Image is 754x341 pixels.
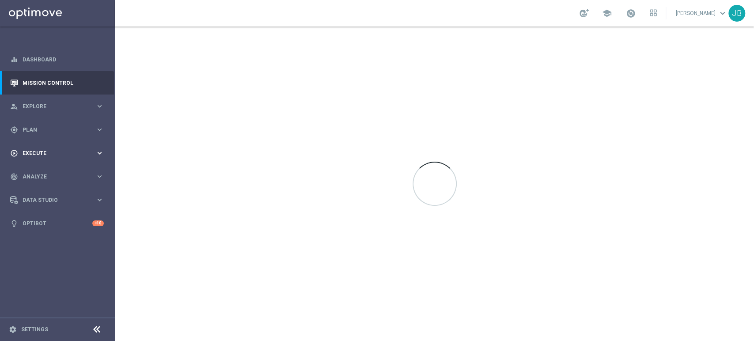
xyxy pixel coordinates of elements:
i: gps_fixed [10,126,18,134]
div: Analyze [10,173,95,181]
span: Analyze [23,174,95,179]
div: Explore [10,102,95,110]
a: Dashboard [23,48,104,71]
i: settings [9,326,17,333]
i: keyboard_arrow_right [95,149,104,157]
div: Dashboard [10,48,104,71]
i: keyboard_arrow_right [95,172,104,181]
div: +10 [92,220,104,226]
div: Execute [10,149,95,157]
button: Mission Control [10,80,104,87]
button: play_circle_outline Execute keyboard_arrow_right [10,150,104,157]
div: Mission Control [10,71,104,95]
span: Execute [23,151,95,156]
i: keyboard_arrow_right [95,196,104,204]
span: Explore [23,104,95,109]
button: Data Studio keyboard_arrow_right [10,197,104,204]
i: track_changes [10,173,18,181]
div: Data Studio [10,196,95,204]
span: Plan [23,127,95,133]
span: keyboard_arrow_down [718,8,727,18]
i: keyboard_arrow_right [95,125,104,134]
a: [PERSON_NAME]keyboard_arrow_down [675,7,728,20]
span: school [602,8,612,18]
span: Data Studio [23,197,95,203]
a: Settings [21,327,48,332]
i: keyboard_arrow_right [95,102,104,110]
i: play_circle_outline [10,149,18,157]
a: Mission Control [23,71,104,95]
i: equalizer [10,56,18,64]
button: lightbulb Optibot +10 [10,220,104,227]
button: equalizer Dashboard [10,56,104,63]
i: person_search [10,102,18,110]
div: Optibot [10,212,104,235]
button: person_search Explore keyboard_arrow_right [10,103,104,110]
i: lightbulb [10,220,18,227]
button: gps_fixed Plan keyboard_arrow_right [10,126,104,133]
div: JB [728,5,745,22]
div: Plan [10,126,95,134]
a: Optibot [23,212,92,235]
button: track_changes Analyze keyboard_arrow_right [10,173,104,180]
